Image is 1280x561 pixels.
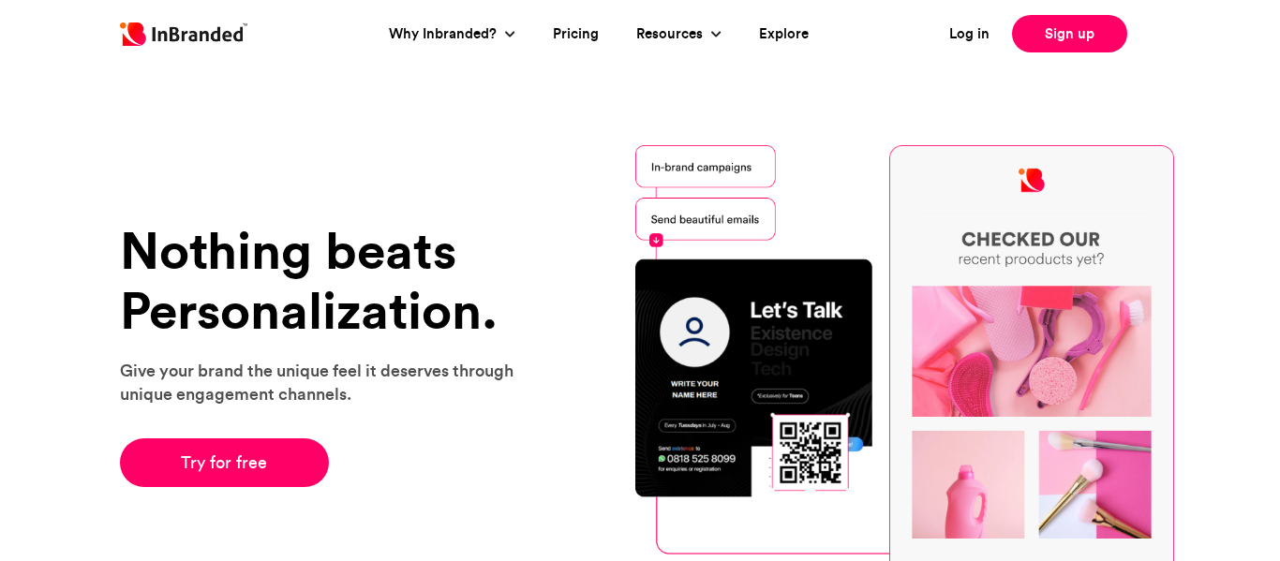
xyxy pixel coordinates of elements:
[120,359,537,406] p: Give your brand the unique feel it deserves through unique engagement channels.
[120,438,329,487] a: Try for free
[1012,15,1127,52] a: Sign up
[389,23,501,45] a: Why Inbranded?
[120,221,537,340] h1: Nothing beats Personalization.
[636,23,707,45] a: Resources
[759,23,809,45] a: Explore
[553,23,599,45] a: Pricing
[949,23,990,45] a: Log in
[120,22,247,46] img: Inbranded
